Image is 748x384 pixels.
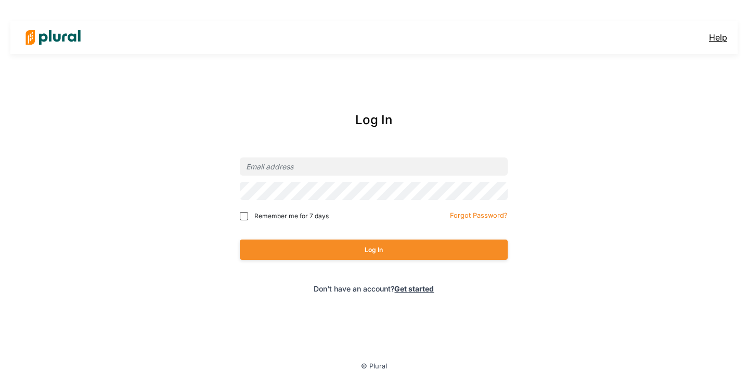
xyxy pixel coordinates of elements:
[709,32,727,43] a: Help
[240,157,508,176] input: Email address
[361,362,387,370] small: © Plural
[394,284,434,293] a: Get started
[254,211,329,221] span: Remember me for 7 days
[450,209,508,220] a: Forgot Password?
[240,212,248,220] input: Remember me for 7 days
[17,19,89,56] img: Logo for Plural
[240,240,508,260] button: Log In
[196,111,553,129] div: Log In
[196,283,553,294] div: Don't have an account?
[450,211,508,219] small: Forgot Password?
